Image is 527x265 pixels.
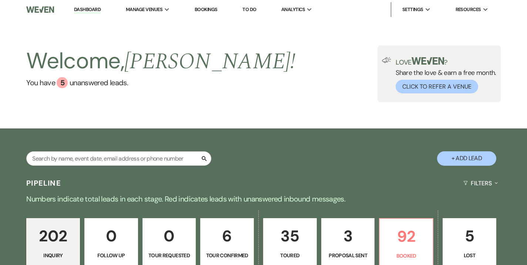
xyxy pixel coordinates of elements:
a: You have 5 unanswered leads. [26,77,295,88]
span: [PERSON_NAME] ! [124,45,295,79]
img: loud-speaker-illustration.svg [382,57,391,63]
p: 35 [268,224,312,248]
p: 92 [384,224,428,249]
button: + Add Lead [437,151,496,166]
p: 6 [205,224,249,248]
a: Bookings [195,6,218,13]
p: 3 [326,224,370,248]
img: weven-logo-green.svg [412,57,444,65]
h2: Welcome, [26,45,295,77]
span: Resources [456,6,481,13]
input: Search by name, event date, email address or phone number [26,151,211,166]
p: Proposal Sent [326,251,370,259]
p: 202 [31,224,75,248]
p: Tour Requested [147,251,191,259]
p: Toured [268,251,312,259]
p: Tour Confirmed [205,251,249,259]
p: Booked [384,252,428,260]
span: Settings [402,6,423,13]
div: 5 [57,77,68,88]
button: Filters [460,173,501,193]
img: Weven Logo [26,2,54,17]
p: 0 [89,224,133,248]
a: Dashboard [74,6,101,13]
h3: Pipeline [26,178,61,188]
div: Share the love & earn a free month. [391,57,496,93]
p: 5 [447,224,491,248]
a: To Do [242,6,256,13]
p: Lost [447,251,491,259]
span: Manage Venues [126,6,162,13]
p: Inquiry [31,251,75,259]
p: Follow Up [89,251,133,259]
p: 0 [147,224,191,248]
span: Analytics [281,6,305,13]
p: Love ? [396,57,496,66]
button: Click to Refer a Venue [396,80,478,93]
